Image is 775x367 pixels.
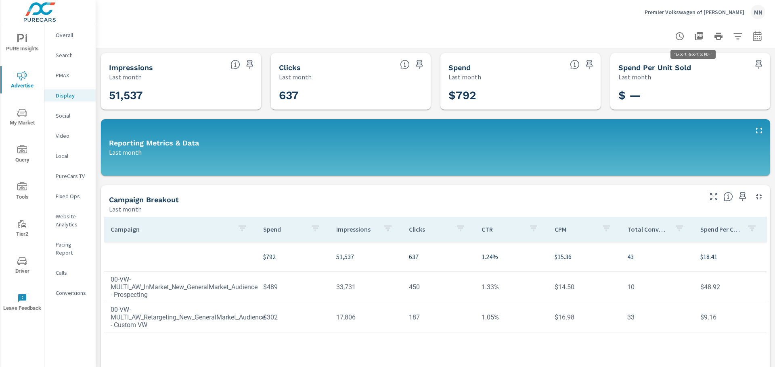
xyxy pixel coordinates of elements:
span: Driver [3,256,42,276]
div: Conversions [44,287,96,299]
div: Local [44,150,96,162]
td: $489 [257,277,329,297]
p: Last month [109,147,142,157]
p: 43 [627,252,687,261]
p: Last month [618,72,651,82]
div: PMAX [44,69,96,81]
span: Save this to your personalized report [583,58,596,71]
p: Video [56,132,89,140]
p: Campaign [111,225,231,233]
div: Search [44,49,96,61]
td: 00-VW-MULTI_AW_Retargeting_New_GeneralMarket_Audience - Custom VW [104,299,257,335]
p: Fixed Ops [56,192,89,200]
p: 1.24% [482,252,541,261]
p: Website Analytics [56,212,89,228]
td: 1.33% [475,277,548,297]
p: Last month [448,72,481,82]
div: PureCars TV [44,170,96,182]
p: Search [56,51,89,59]
p: Local [56,152,89,160]
span: Save this to your personalized report [243,58,256,71]
p: Calls [56,269,89,277]
td: 1.05% [475,307,548,328]
h5: Reporting Metrics & Data [109,139,199,147]
span: Leave Feedback [3,293,42,313]
button: Select Date Range [749,28,765,44]
td: 17,806 [330,307,402,328]
h5: Spend Per Unit Sold [618,63,691,72]
span: Tools [3,182,42,202]
div: Video [44,130,96,142]
h5: Impressions [109,63,153,72]
p: CPM [555,225,595,233]
td: $16.98 [548,307,621,328]
h5: Clicks [279,63,301,72]
div: Calls [44,267,96,279]
button: Minimize Widget [752,190,765,203]
span: PURE Insights [3,34,42,54]
p: $18.41 [700,252,760,261]
p: Spend Per Conversion [700,225,741,233]
span: The number of times an ad was shown on your behalf. [230,60,240,69]
span: The number of times an ad was clicked by a consumer. [400,60,410,69]
p: Display [56,91,89,100]
p: Overall [56,31,89,39]
div: Social [44,110,96,122]
div: nav menu [0,24,44,321]
p: 51,537 [336,252,396,261]
div: Website Analytics [44,210,96,230]
td: 33,731 [330,277,402,297]
p: $792 [263,252,323,261]
span: My Market [3,108,42,128]
button: Apply Filters [730,28,746,44]
p: Total Conversions [627,225,668,233]
div: Overall [44,29,96,41]
button: Print Report [710,28,727,44]
h5: Spend [448,63,471,72]
button: Maximize Widget [752,124,765,137]
h3: $792 [448,89,593,102]
p: PureCars TV [56,172,89,180]
td: 187 [402,307,475,328]
td: $9.16 [694,307,767,328]
td: 00-VW-MULTI_AW_InMarket_New_GeneralMarket_Audience - Prospecting [104,269,257,305]
p: Pacing Report [56,241,89,257]
p: Last month [279,72,312,82]
span: Save this to your personalized report [736,190,749,203]
h3: 637 [279,89,423,102]
span: Advertise [3,71,42,91]
h3: $ — [618,89,762,102]
span: Save this to your personalized report [413,58,426,71]
p: CTR [482,225,522,233]
span: The amount of money spent on advertising during the period. [570,60,580,69]
span: This is a summary of Display performance results by campaign. Each column can be sorted. [723,192,733,201]
p: PMAX [56,71,89,79]
p: Premier Volkswagen of [PERSON_NAME] [645,8,744,16]
p: Last month [109,72,142,82]
h5: Campaign Breakout [109,195,179,204]
p: Impressions [336,225,377,233]
span: Save this to your personalized report [752,58,765,71]
td: $48.92 [694,277,767,297]
td: $14.50 [548,277,621,297]
button: Make Fullscreen [707,190,720,203]
p: Spend [263,225,304,233]
td: 450 [402,277,475,297]
td: 10 [621,277,693,297]
p: $15.36 [555,252,614,261]
div: Fixed Ops [44,190,96,202]
span: Tier2 [3,219,42,239]
p: Last month [109,204,142,214]
p: Clicks [409,225,449,233]
span: Query [3,145,42,165]
div: Display [44,89,96,102]
p: Conversions [56,289,89,297]
p: 637 [409,252,469,261]
td: $302 [257,307,329,328]
p: Social [56,112,89,120]
div: Pacing Report [44,238,96,259]
td: 33 [621,307,693,328]
h3: 51,537 [109,89,253,102]
div: MN [751,5,765,19]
